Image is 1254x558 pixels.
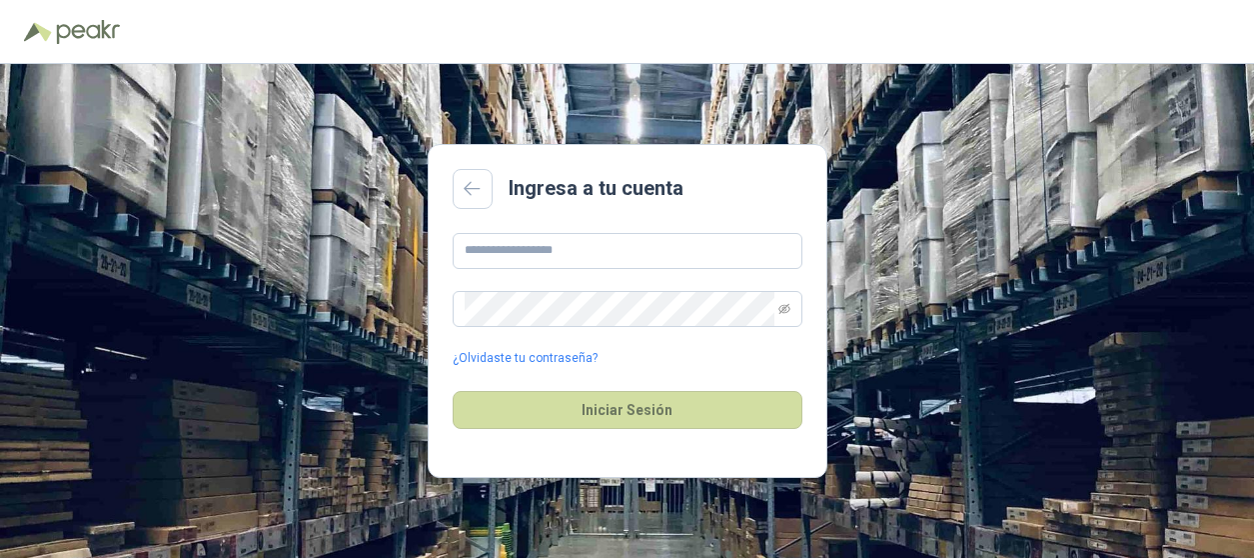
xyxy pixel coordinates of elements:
[778,303,790,315] span: eye-invisible
[509,173,683,204] h2: Ingresa a tu cuenta
[24,22,52,42] img: Logo
[453,391,802,429] button: Iniciar Sesión
[56,20,120,44] img: Peakr
[453,349,598,368] a: ¿Olvidaste tu contraseña?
